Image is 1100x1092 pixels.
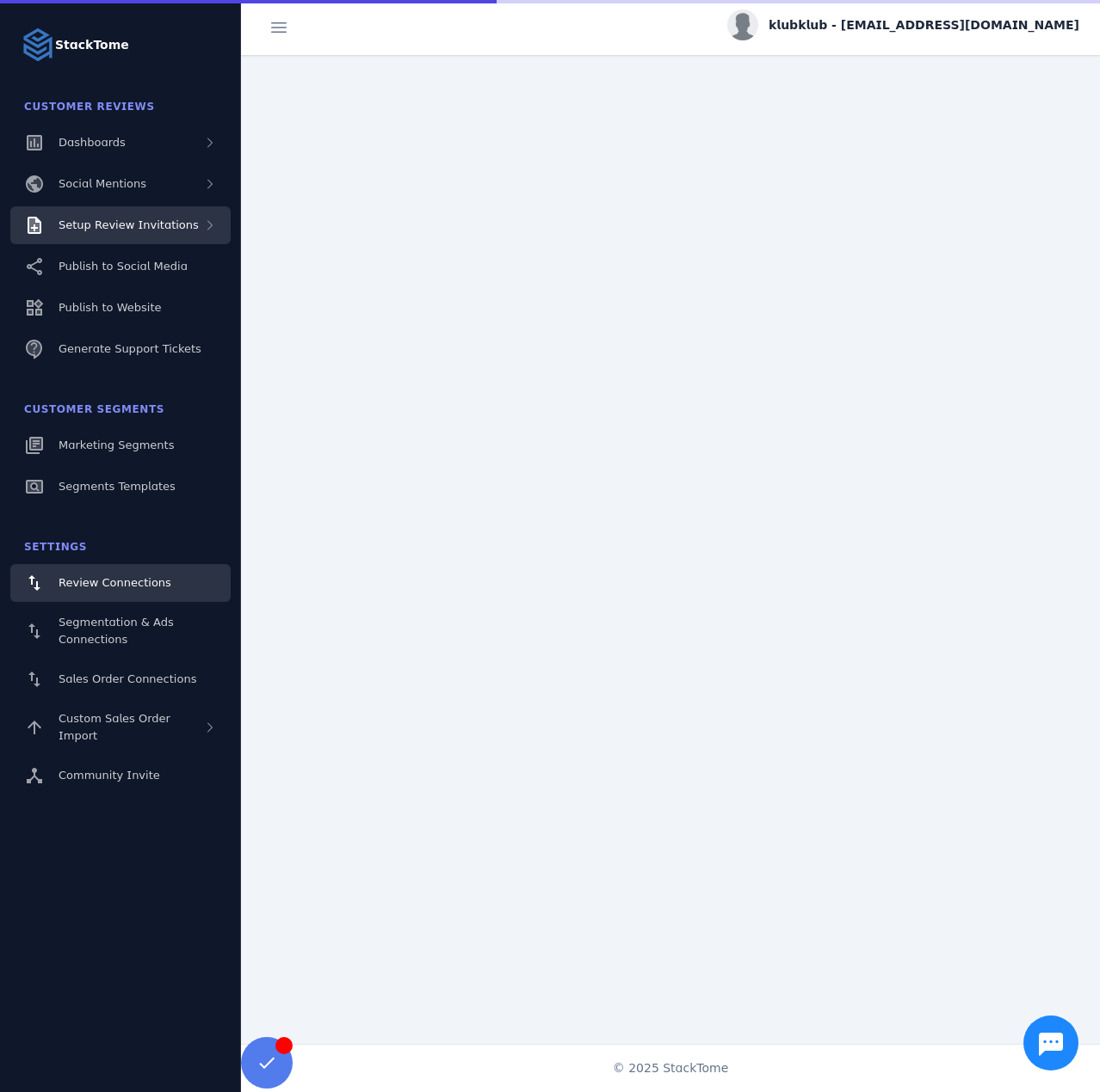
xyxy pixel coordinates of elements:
span: Custom Sales Order Import [59,712,170,742]
img: profile.jpg [727,9,758,40]
span: klubklub - [EMAIL_ADDRESS][DOMAIN_NAME] [769,16,1079,34]
span: Segments Templates [59,480,176,493]
span: Community Invite [59,769,160,782]
span: Setup Review Invitations [59,218,199,231]
a: Marketing Segments [10,426,231,464]
span: Dashboards [59,136,126,149]
span: Settings [24,541,87,553]
span: Publish to Social Media [59,260,188,273]
strong: StackTome [55,36,129,54]
span: Customer Reviews [24,101,155,113]
span: Sales Order Connections [59,672,196,685]
a: Sales Order Connections [10,660,231,698]
a: Publish to Social Media [10,248,231,285]
a: Publish to Website [10,289,231,327]
a: Community Invite [10,757,231,794]
span: Generate Support Tickets [59,342,201,355]
span: Publish to Website [59,301,161,314]
a: Segmentation & Ads Connections [10,605,231,657]
span: Segmentation & Ads Connections [59,616,174,646]
span: Marketing Segments [59,439,174,451]
button: klubklub - [EMAIL_ADDRESS][DOMAIN_NAME] [727,9,1079,40]
span: Review Connections [59,576,171,589]
a: Segments Templates [10,468,231,506]
a: Review Connections [10,564,231,602]
span: Customer Segments [24,403,164,415]
img: Logo image [21,28,55,62]
a: Generate Support Tickets [10,330,231,368]
span: © 2025 StackTome [613,1059,729,1077]
span: Social Mentions [59,177,146,190]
